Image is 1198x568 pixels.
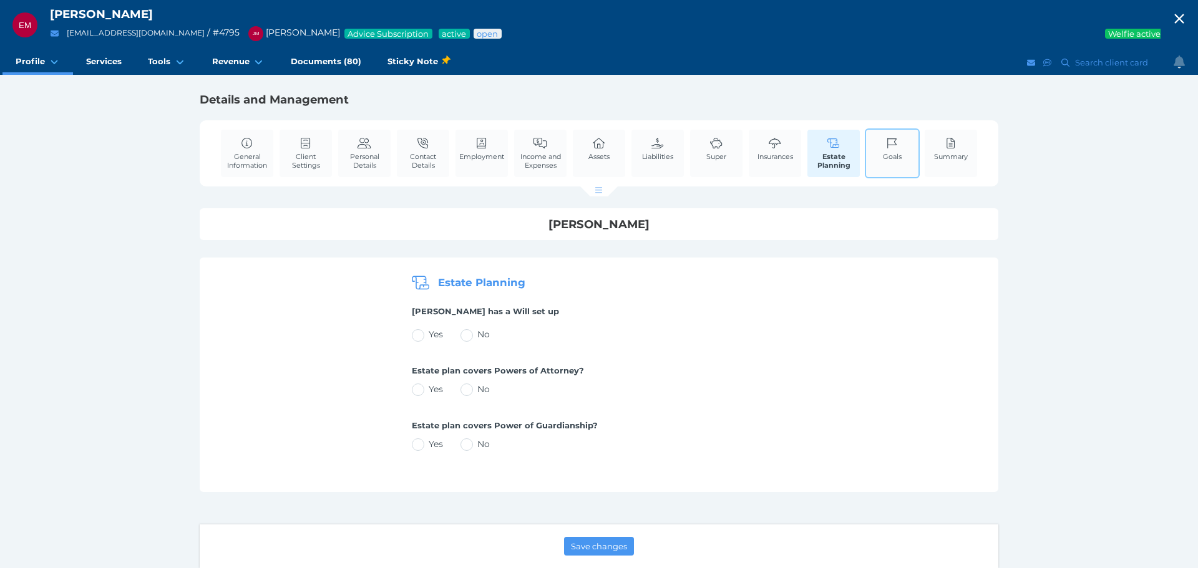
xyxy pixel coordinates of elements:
a: Client Settings [280,130,332,176]
span: No [477,383,490,395]
a: Liabilities [639,130,676,168]
span: Service package status: Active service agreement in place [441,29,467,39]
a: Profile [2,50,73,75]
a: Income and Expenses [514,130,567,176]
span: Assets [588,152,610,161]
span: Personal Details [341,152,387,170]
span: Yes [429,438,443,450]
span: Estate plan covers Power of Guardianship? [412,420,598,430]
span: Contact Details [400,152,446,170]
a: Personal Details [338,130,391,176]
span: Yes [429,383,443,395]
a: Revenue [199,50,278,75]
span: Yes [429,329,443,340]
h1: Details and Management [200,92,998,107]
span: No [477,329,490,340]
a: Super [703,130,729,168]
span: General Information [224,152,270,170]
button: Search client card [1056,55,1154,70]
span: Liabilities [642,152,673,161]
a: Insurances [754,130,796,168]
span: Summary [934,152,968,161]
a: Employment [456,130,507,168]
span: Client Settings [283,152,329,170]
span: JM [253,31,260,36]
button: Email [47,26,62,41]
span: Profile [16,56,45,67]
span: Super [706,152,726,161]
a: Services [73,50,135,75]
span: Advice status: Review not yet booked in [476,29,499,39]
span: / # 4795 [207,27,240,38]
span: Revenue [212,56,250,67]
span: Insurances [757,152,793,161]
button: Save changes [564,537,634,556]
span: Sticky Note [387,55,449,68]
a: [EMAIL_ADDRESS][DOMAIN_NAME] [67,28,205,37]
label: [PERSON_NAME] has a Will set up [412,306,786,322]
div: Elizabeth Maddaford [12,12,37,37]
span: Search client card [1073,57,1154,67]
span: [PERSON_NAME] [50,7,153,21]
span: Employment [459,152,504,161]
a: Assets [585,130,613,168]
h1: [PERSON_NAME] [412,217,786,232]
a: Goals [880,130,905,168]
a: Summary [931,130,971,168]
button: Email [1025,55,1038,70]
a: Estate Planning [807,130,860,177]
a: Documents (80) [278,50,374,75]
span: Save changes [571,541,627,551]
span: Goals [883,152,902,161]
span: Documents (80) [291,56,361,67]
span: Tools [148,56,170,67]
span: Welfie active [1108,29,1162,39]
span: EM [19,21,31,30]
div: Jonathon Martino [248,26,263,41]
span: No [477,438,490,450]
a: General Information [221,130,273,176]
a: Contact Details [397,130,449,176]
span: Advice Subscription [347,29,430,39]
span: [PERSON_NAME] [242,27,340,38]
button: SMS [1041,55,1054,70]
span: Estate Planning [811,152,857,170]
span: Income and Expenses [517,152,563,170]
span: Estate plan covers Powers of Attorney? [412,365,584,375]
span: Services [86,56,122,67]
span: Estate Planning [438,277,525,289]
